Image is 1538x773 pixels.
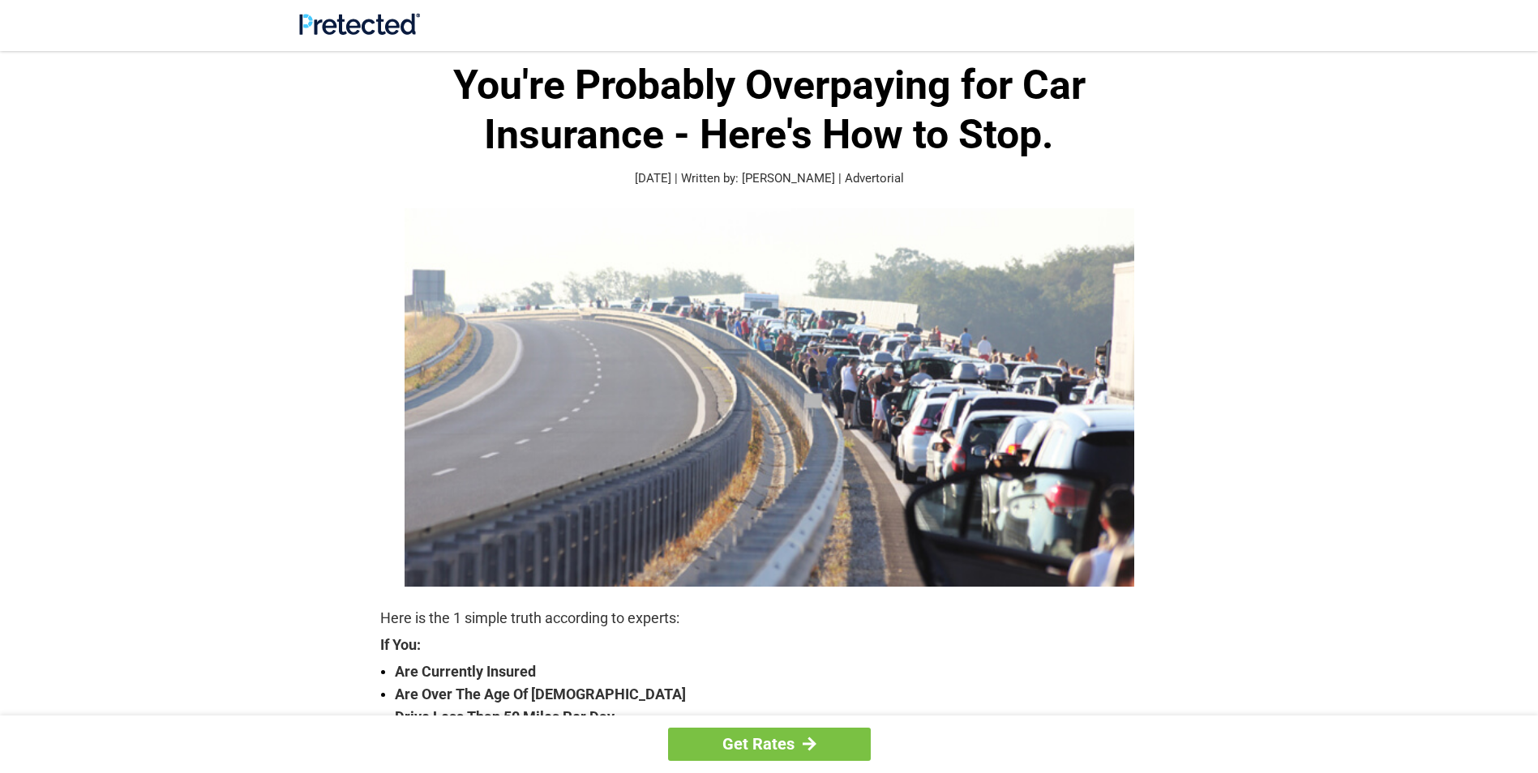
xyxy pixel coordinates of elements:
strong: Are Over The Age Of [DEMOGRAPHIC_DATA] [395,683,1159,706]
strong: Drive Less Than 50 Miles Per Day [395,706,1159,728]
img: Site Logo [299,13,420,35]
p: Here is the 1 simple truth according to experts: [380,607,1159,630]
a: Site Logo [299,23,420,38]
strong: Are Currently Insured [395,660,1159,683]
a: Get Rates [668,728,871,761]
strong: If You: [380,638,1159,652]
h1: You're Probably Overpaying for Car Insurance - Here's How to Stop. [380,61,1159,160]
p: [DATE] | Written by: [PERSON_NAME] | Advertorial [380,169,1159,188]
